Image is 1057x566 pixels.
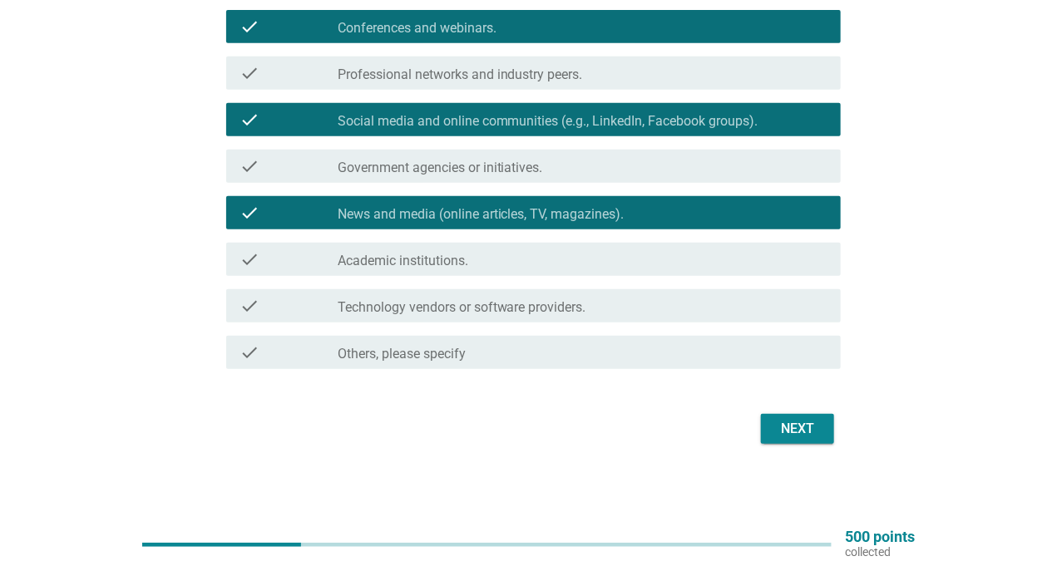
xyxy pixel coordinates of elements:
div: Next [774,419,821,439]
i: check [240,63,259,83]
i: check [240,296,259,316]
label: Professional networks and industry peers. [338,66,583,83]
button: Next [761,414,834,444]
label: Others, please specify [338,346,466,362]
label: Government agencies or initiatives. [338,160,543,176]
i: check [240,110,259,130]
i: check [240,17,259,37]
i: check [240,342,259,362]
label: Technology vendors or software providers. [338,299,586,316]
i: check [240,156,259,176]
p: 500 points [845,529,915,544]
label: Academic institutions. [338,253,468,269]
label: Social media and online communities (e.g., LinkedIn, Facebook groups). [338,113,758,130]
label: Conferences and webinars. [338,20,496,37]
label: News and media (online articles, TV, magazines). [338,206,625,223]
i: check [240,203,259,223]
i: check [240,249,259,269]
p: collected [845,544,915,559]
